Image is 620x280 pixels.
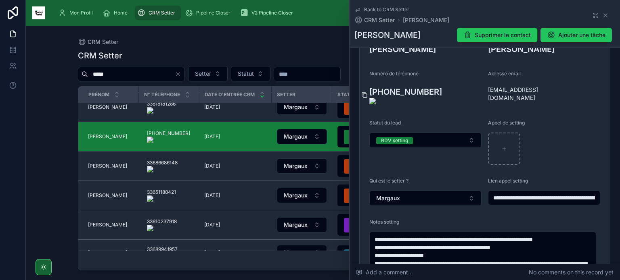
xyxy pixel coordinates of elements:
[337,245,397,260] a: Select Button
[88,222,134,228] a: [PERSON_NAME]
[277,91,295,98] span: Setter
[457,28,537,42] button: Supprimer le contact
[364,6,409,13] span: Back to CRM Setter
[276,158,327,174] a: Select Button
[144,127,195,146] a: [PHONE_NUMBER]
[238,6,299,20] a: V2 Pipeline Closer
[88,249,134,256] a: [PERSON_NAME]
[488,120,525,126] span: Appel de setting
[354,16,395,24] a: CRM Setter
[144,243,195,262] a: 33689941957
[204,163,267,169] a: [DATE]
[356,268,413,276] span: Add a comment...
[488,178,528,184] span: Lien appel setting
[144,186,195,205] a: 33651188421
[354,6,409,13] a: Back to CRM Setter
[284,249,308,257] span: Margaux
[276,217,327,233] a: Select Button
[88,104,134,110] a: [PERSON_NAME]
[88,133,127,140] span: [PERSON_NAME]
[204,222,220,228] span: [DATE]
[147,101,176,107] onoff-telecom-ce-phone-number-wrapper: 33618181286
[488,86,561,102] span: [EMAIL_ADDRESS][DOMAIN_NAME]
[78,38,118,46] a: CRM Setter
[78,50,122,61] h1: CRM Setter
[204,133,267,140] a: [DATE]
[488,43,600,55] h3: [PERSON_NAME]
[337,91,379,98] span: Statut du lead
[337,185,396,206] button: Select Button
[276,129,327,145] a: Select Button
[147,195,176,202] img: actions-icon.png
[369,191,482,206] button: Select Button
[88,133,134,140] a: [PERSON_NAME]
[403,16,449,24] a: [PERSON_NAME]
[88,222,127,228] span: [PERSON_NAME]
[238,70,254,78] span: Statut
[284,191,308,199] span: Margaux
[276,187,327,203] a: Select Button
[100,6,133,20] a: Home
[376,194,400,202] span: Margaux
[488,71,521,77] span: Adresse email
[147,107,176,114] img: actions-icon.png
[52,4,588,22] div: scrollable content
[88,192,134,199] a: [PERSON_NAME]
[337,155,396,177] button: Select Button
[147,218,177,224] onoff-telecom-ce-phone-number-wrapper: 33610237918
[337,184,397,207] a: Select Button
[149,10,175,16] span: CRM Setter
[144,215,195,234] a: 33610237918
[204,104,267,110] a: [DATE]
[337,214,397,236] a: Select Button
[369,43,482,55] h3: [PERSON_NAME]
[381,137,408,144] div: RDV setting
[88,91,109,98] span: Prénom
[276,245,327,261] a: Select Button
[147,160,178,166] onoff-telecom-ce-phone-number-wrapper: 33686686148
[144,156,195,176] a: 33686686148
[277,100,327,115] button: Select Button
[337,96,396,118] button: Select Button
[175,71,184,77] button: Clear
[204,163,220,169] span: [DATE]
[204,133,220,140] span: [DATE]
[369,71,419,77] span: Numéro de téléphone
[147,246,178,252] onoff-telecom-ce-phone-number-wrapper: 33689941957
[369,98,482,104] img: actions-icon.png
[337,126,396,147] button: Select Button
[135,6,181,20] a: CRM Setter
[88,192,127,199] span: [PERSON_NAME]
[204,192,267,199] a: [DATE]
[337,214,396,236] button: Select Button
[205,91,255,98] span: Date d'entrée CRM
[369,219,399,225] span: Notes setting
[337,125,397,148] a: Select Button
[369,87,442,97] onoff-telecom-ce-phone-number-wrapper: [PHONE_NUMBER]
[32,6,45,19] img: App logo
[204,249,220,256] span: [DATE]
[364,16,395,24] span: CRM Setter
[147,166,178,172] img: actions-icon.png
[204,104,220,110] span: [DATE]
[147,137,190,143] img: actions-icon.png
[88,104,127,110] span: [PERSON_NAME]
[147,130,190,136] onoff-telecom-ce-phone-number-wrapper: [PHONE_NUMBER]
[337,96,397,118] a: Select Button
[277,245,327,260] button: Select Button
[369,120,401,126] span: Statut du lead
[251,10,293,16] span: V2 Pipeline Closer
[284,221,308,229] span: Margaux
[195,70,211,78] span: Setter
[114,10,128,16] span: Home
[475,31,531,39] span: Supprimer le contact
[204,192,220,199] span: [DATE]
[188,66,228,81] button: Select Button
[56,6,98,20] a: Mon Profil
[204,249,267,256] a: [DATE]
[277,217,327,232] button: Select Button
[182,6,236,20] a: Pipeline Closer
[144,91,180,98] span: N° Téléphone
[277,129,327,144] button: Select Button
